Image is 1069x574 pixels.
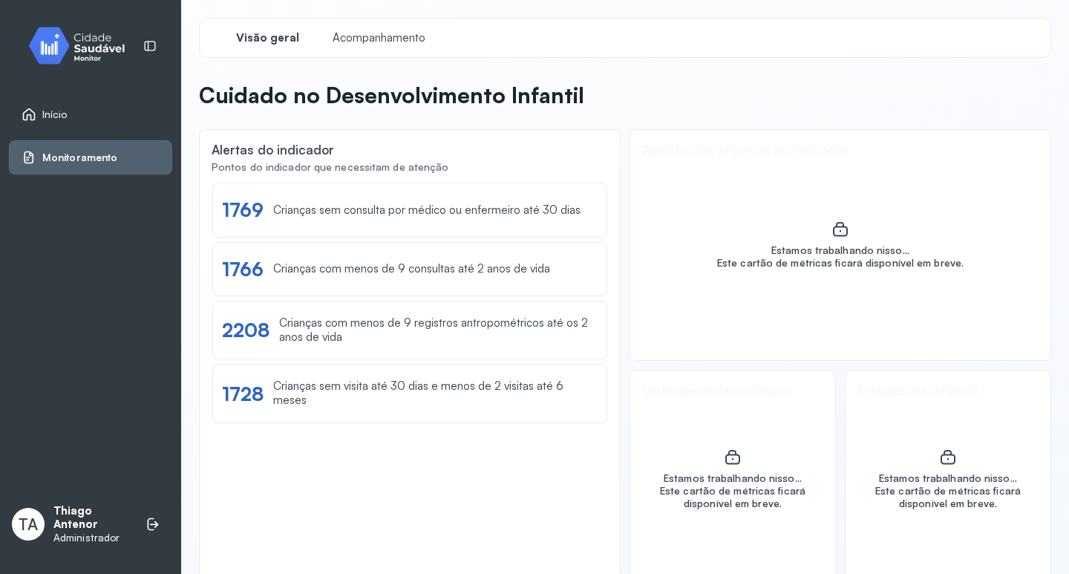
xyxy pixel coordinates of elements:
p: Thiago Antenor [53,504,131,532]
div: 1766 [222,258,264,281]
div: 1769 [222,198,264,221]
div: Crianças sem consulta por médico ou enfermeiro até 30 dias [273,203,581,218]
p: Administrador [53,532,131,544]
span: Acompanhamento [333,31,425,45]
div: 2208 [222,319,270,342]
div: Estamos trabalhando nisso... [639,472,826,485]
span: Monitoramento [42,151,117,164]
div: Este cartão de métricas ficará disponível em breve. [854,485,1042,510]
div: 1728 [222,382,264,405]
div: Estamos trabalhando nisso... [854,472,1042,485]
div: Estamos trabalhando nisso... [717,244,964,257]
div: Crianças com menos de 9 consultas até 2 anos de vida [273,262,550,276]
img: monitor.svg [16,24,149,68]
span: Início [42,108,68,121]
a: Início [22,107,160,122]
div: Este cartão de métricas ficará disponível em breve. [639,485,826,510]
div: Este cartão de métricas ficará disponível em breve. [717,257,964,270]
div: Pontos do indicador que necessitam de atenção [212,161,608,174]
p: Cuidado no Desenvolvimento Infantil [199,82,584,108]
span: Visão geral [236,31,299,45]
div: Alertas do indicador [212,142,334,157]
a: Monitoramento [22,150,160,165]
span: TA [19,515,38,534]
div: Crianças com menos de 9 registros antropométricos até os 2 anos de vida [279,316,598,345]
div: Crianças sem visita até 30 dias e menos de 2 visitas até 6 meses [273,379,598,408]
